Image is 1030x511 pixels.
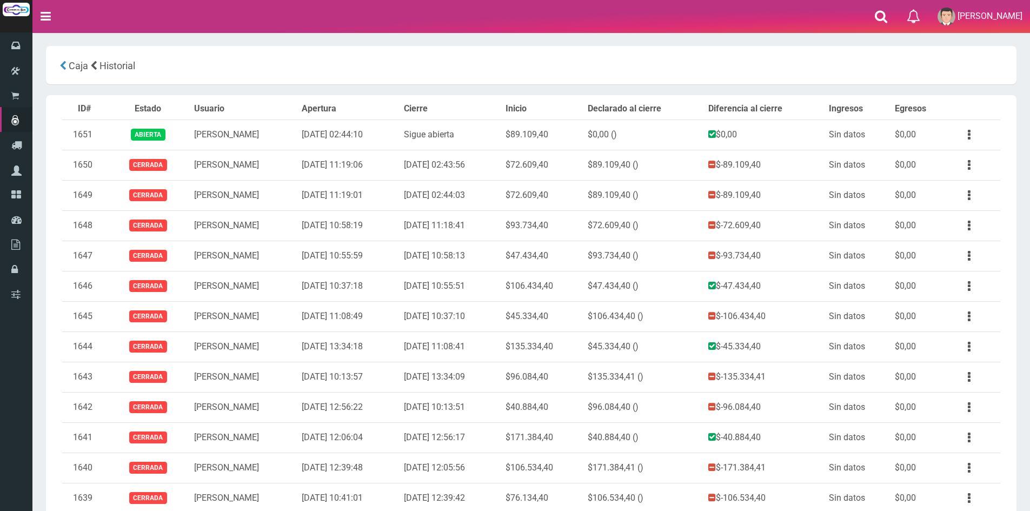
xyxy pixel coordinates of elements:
[501,180,583,210] td: $72.609,40
[297,301,400,331] td: [DATE] 11:08:49
[825,241,890,271] td: Sin datos
[400,150,502,180] td: [DATE] 02:43:56
[891,362,949,392] td: $0,00
[129,280,167,291] span: Cerrada
[129,492,167,503] span: Cerrada
[129,220,167,231] span: Cerrada
[400,210,502,241] td: [DATE] 11:18:41
[501,301,583,331] td: $45.334,40
[297,453,400,483] td: [DATE] 12:39:48
[938,8,955,25] img: User Image
[704,98,825,120] th: Diferencia al cierre
[891,98,949,120] th: Egresos
[62,301,107,331] td: 1645
[62,392,107,422] td: 1642
[704,210,825,241] td: $-72.609,40
[583,362,703,392] td: $135.334,41 ()
[583,241,703,271] td: $93.734,40 ()
[704,331,825,362] td: $-45.334,40
[583,98,703,120] th: Declarado al cierre
[891,120,949,150] td: $0,00
[190,98,297,120] th: Usuario
[129,371,167,382] span: Cerrada
[297,98,400,120] th: Apertura
[190,120,297,150] td: [PERSON_NAME]
[400,241,502,271] td: [DATE] 10:58:13
[62,241,107,271] td: 1647
[129,250,167,261] span: Cerrada
[825,210,890,241] td: Sin datos
[190,392,297,422] td: [PERSON_NAME]
[891,180,949,210] td: $0,00
[400,453,502,483] td: [DATE] 12:05:56
[501,271,583,301] td: $106.434,40
[69,60,88,71] span: Caja
[400,120,502,150] td: Sigue abierta
[891,301,949,331] td: $0,00
[190,210,297,241] td: [PERSON_NAME]
[190,331,297,362] td: [PERSON_NAME]
[62,331,107,362] td: 1644
[62,98,107,120] th: ID#
[891,392,949,422] td: $0,00
[958,11,1022,21] span: [PERSON_NAME]
[129,462,167,473] span: Cerrada
[62,180,107,210] td: 1649
[297,120,400,150] td: [DATE] 02:44:10
[62,120,107,150] td: 1651
[891,271,949,301] td: $0,00
[297,180,400,210] td: [DATE] 11:19:01
[62,453,107,483] td: 1640
[129,432,167,443] span: Cerrada
[891,422,949,453] td: $0,00
[825,98,890,120] th: Ingresos
[501,422,583,453] td: $171.384,40
[400,180,502,210] td: [DATE] 02:44:03
[501,331,583,362] td: $135.334,40
[583,331,703,362] td: $45.334,40 ()
[583,120,703,150] td: $0,00 ()
[704,392,825,422] td: $-96.084,40
[62,271,107,301] td: 1646
[583,150,703,180] td: $89.109,40 ()
[501,392,583,422] td: $40.884,40
[62,422,107,453] td: 1641
[107,98,190,120] th: Estado
[704,422,825,453] td: $-40.884,40
[583,422,703,453] td: $40.884,40 ()
[190,422,297,453] td: [PERSON_NAME]
[583,392,703,422] td: $96.084,40 ()
[190,150,297,180] td: [PERSON_NAME]
[825,271,890,301] td: Sin datos
[297,150,400,180] td: [DATE] 11:19:06
[501,210,583,241] td: $93.734,40
[501,362,583,392] td: $96.084,40
[62,210,107,241] td: 1648
[825,180,890,210] td: Sin datos
[501,453,583,483] td: $106.534,40
[400,422,502,453] td: [DATE] 12:56:17
[129,341,167,352] span: Cerrada
[190,241,297,271] td: [PERSON_NAME]
[131,129,165,140] span: Abierta
[704,241,825,271] td: $-93.734,40
[891,210,949,241] td: $0,00
[129,189,167,201] span: Cerrada
[62,150,107,180] td: 1650
[297,362,400,392] td: [DATE] 10:13:57
[129,159,167,170] span: Cerrada
[501,120,583,150] td: $89.109,40
[190,180,297,210] td: [PERSON_NAME]
[825,120,890,150] td: Sin datos
[704,362,825,392] td: $-135.334,41
[400,362,502,392] td: [DATE] 13:34:09
[704,271,825,301] td: $-47.434,40
[825,301,890,331] td: Sin datos
[704,150,825,180] td: $-89.109,40
[297,271,400,301] td: [DATE] 10:37:18
[583,453,703,483] td: $171.384,41 ()
[297,210,400,241] td: [DATE] 10:58:19
[129,401,167,413] span: Cerrada
[583,271,703,301] td: $47.434,40 ()
[704,301,825,331] td: $-106.434,40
